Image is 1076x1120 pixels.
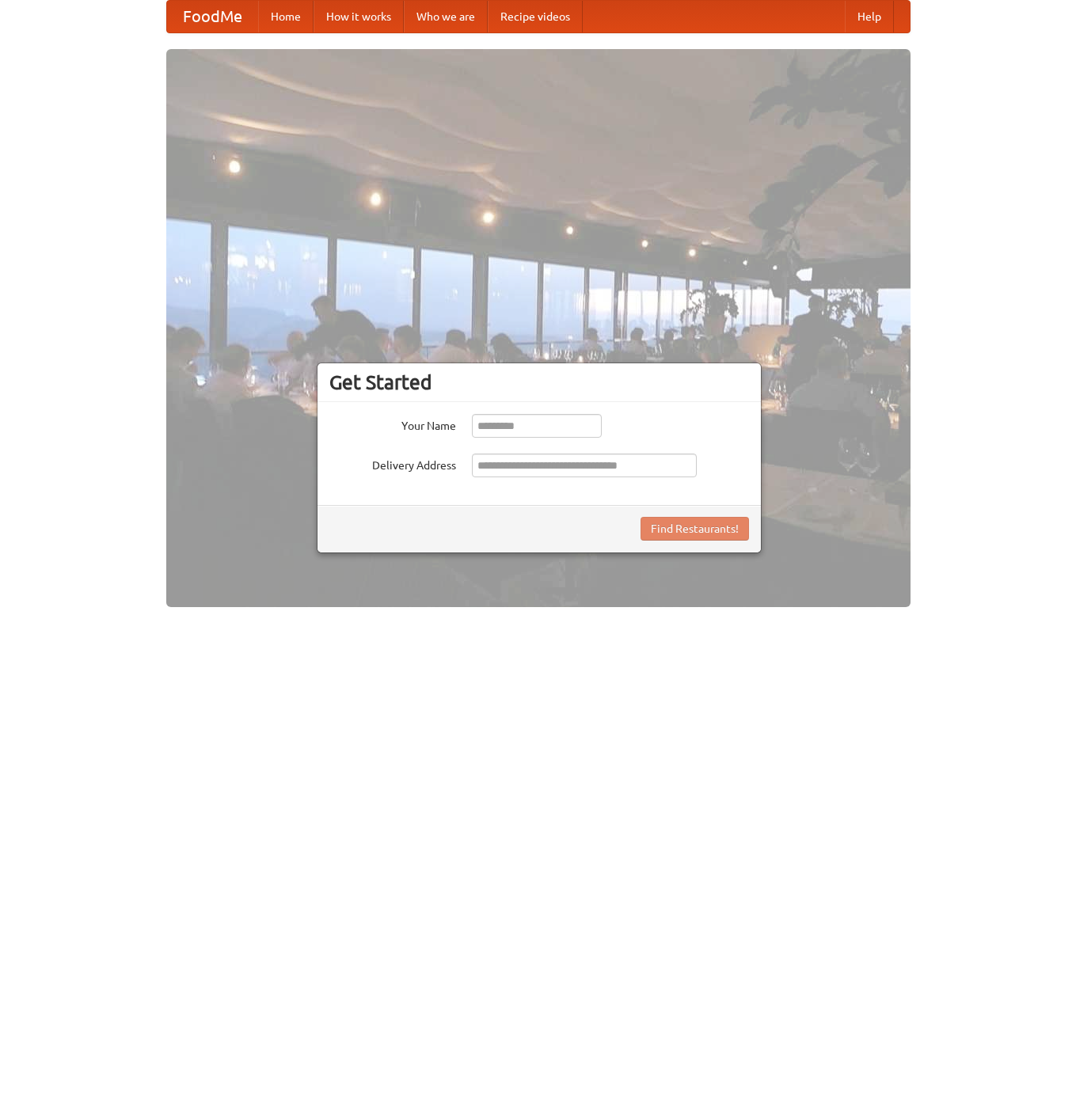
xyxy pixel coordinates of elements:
[329,414,456,434] label: Your Name
[258,1,314,32] a: Home
[329,454,456,473] label: Delivery Address
[314,1,404,32] a: How it works
[404,1,488,32] a: Who we are
[845,1,894,32] a: Help
[488,1,583,32] a: Recipe videos
[167,1,258,32] a: FoodMe
[329,370,749,394] h3: Get Started
[641,517,749,541] button: Find Restaurants!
